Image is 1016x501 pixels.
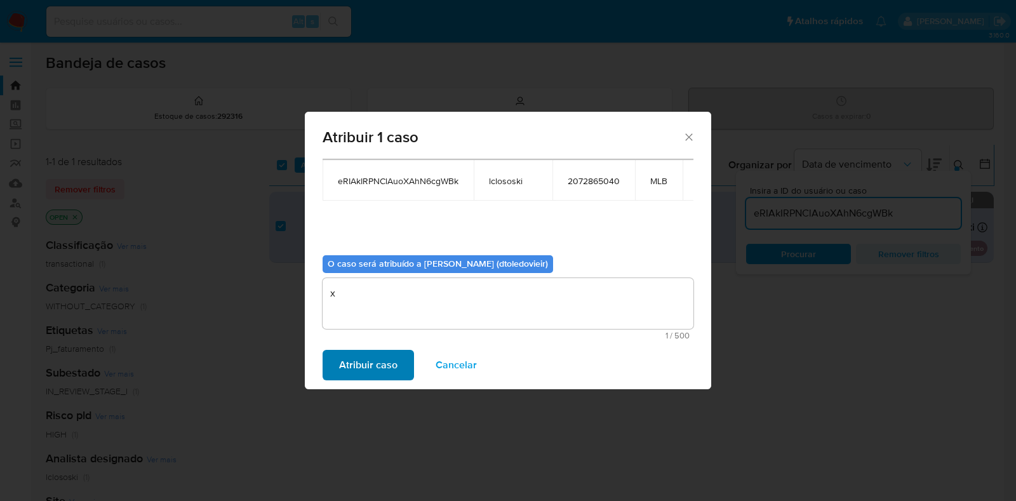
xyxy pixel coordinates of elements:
[323,278,693,329] textarea: x
[338,175,458,187] span: eRIAkIRPNClAuoXAhN6cgWBk
[436,351,477,379] span: Cancelar
[323,350,414,380] button: Atribuir caso
[339,351,398,379] span: Atribuir caso
[305,112,711,389] div: assign-modal
[326,331,690,340] span: Máximo 500 caracteres
[489,175,537,187] span: lclososki
[568,175,620,187] span: 2072865040
[419,350,493,380] button: Cancelar
[650,175,667,187] span: MLB
[683,131,694,142] button: Fechar a janela
[323,130,683,145] span: Atribuir 1 caso
[328,257,548,270] b: O caso será atribuído a [PERSON_NAME] (dtoledovieir)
